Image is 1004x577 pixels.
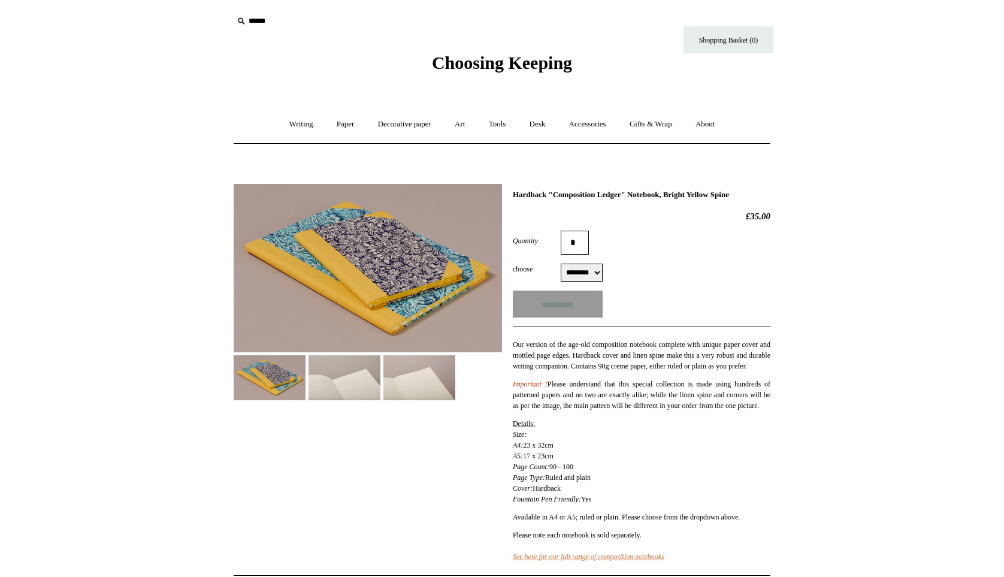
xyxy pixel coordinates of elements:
[367,108,442,140] a: Decorative paper
[549,463,573,471] span: 90 - 100
[513,379,770,411] p: Please understand that this special collection is made using hundreds of patterned papers and no ...
[513,211,770,222] h2: £35.00
[432,62,572,71] a: Choosing Keeping
[279,108,324,140] a: Writing
[444,108,476,140] a: Art
[513,419,535,428] span: Details:
[478,108,517,140] a: Tools
[383,355,455,400] img: Hardback "Composition Ledger" Notebook, Bright Yellow Spine
[513,552,664,561] a: See here for our full range of composition notebooks
[545,473,591,482] span: Ruled and plain
[513,512,770,522] p: Available in A4 or A5; ruled or plain. Please choose from the dropdown above.
[684,26,773,53] a: Shopping Basket (0)
[523,441,554,449] span: 23 x 32cm
[234,355,306,400] img: Hardback "Composition Ledger" Notebook, Bright Yellow Spine
[513,380,548,388] i: Important !
[513,452,523,460] i: A5:
[234,184,502,352] img: Hardback "Composition Ledger" Notebook, Bright Yellow Spine
[581,495,591,503] span: Yes
[326,108,365,140] a: Paper
[558,108,617,140] a: Accessories
[523,452,554,460] span: 17 x 23cm
[513,484,533,493] em: Cover:
[513,235,561,246] label: Quantity
[513,473,545,482] em: Page Type:
[513,339,770,371] p: Our version of the age-old composition notebook complete with unique paper cover and mottled page...
[513,190,770,200] h1: Hardback "Composition Ledger" Notebook, Bright Yellow Spine
[685,108,726,140] a: About
[309,355,380,400] img: Hardback "Composition Ledger" Notebook, Bright Yellow Spine
[432,53,572,72] span: Choosing Keeping
[513,530,770,562] p: Please note each notebook is sold separately.
[619,108,683,140] a: Gifts & Wrap
[513,430,527,439] em: Size:
[519,108,557,140] a: Desk
[513,463,549,471] em: Page Count:
[513,441,523,449] em: A4:
[513,264,561,274] label: choose
[513,495,581,503] em: Fountain Pen Friendly:
[533,484,561,493] span: Hardback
